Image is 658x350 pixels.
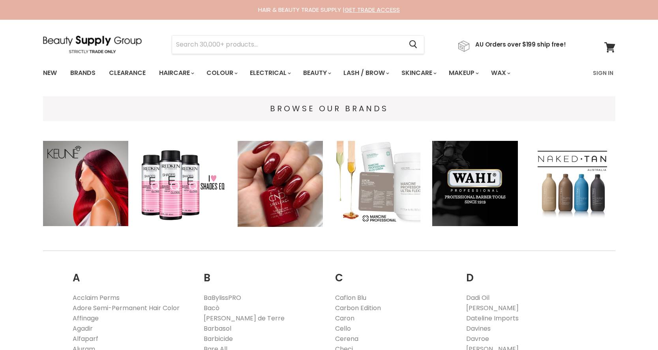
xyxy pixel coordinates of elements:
[466,314,519,323] a: Dateline Imports
[335,260,455,286] h2: C
[64,65,101,81] a: Brands
[443,65,484,81] a: Makeup
[204,334,233,343] a: Barbicide
[201,65,242,81] a: Colour
[335,293,366,302] a: Caflon Blu
[335,303,381,313] a: Carbon Edition
[204,293,241,302] a: BaBylissPRO
[204,303,219,313] a: Bacò
[73,324,93,333] a: Agadir
[466,260,586,286] h2: D
[43,104,615,113] h4: BROWSE OUR BRANDS
[73,260,192,286] h2: A
[172,36,403,54] input: Search
[345,6,400,14] a: GET TRADE ACCESS
[172,35,424,54] form: Product
[466,334,489,343] a: Davroe
[485,65,515,81] a: Wax
[153,65,199,81] a: Haircare
[73,334,98,343] a: Alfaparf
[37,65,63,81] a: New
[244,65,296,81] a: Electrical
[33,62,625,84] nav: Main
[466,293,489,302] a: Dadi Oil
[466,303,519,313] a: [PERSON_NAME]
[204,324,231,333] a: Barbasol
[37,62,553,84] ul: Main menu
[337,65,394,81] a: Lash / Brow
[396,65,441,81] a: Skincare
[466,324,491,333] a: Davines
[73,314,99,323] a: Affinage
[403,36,424,54] button: Search
[73,303,180,313] a: Adore Semi-Permanent Hair Color
[103,65,152,81] a: Clearance
[335,324,351,333] a: Cello
[335,334,358,343] a: Cerena
[73,293,120,302] a: Acclaim Perms
[204,314,285,323] a: [PERSON_NAME] de Terre
[297,65,336,81] a: Beauty
[335,314,354,323] a: Caron
[588,65,618,81] a: Sign In
[33,6,625,14] div: HAIR & BEAUTY TRADE SUPPLY |
[204,260,323,286] h2: B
